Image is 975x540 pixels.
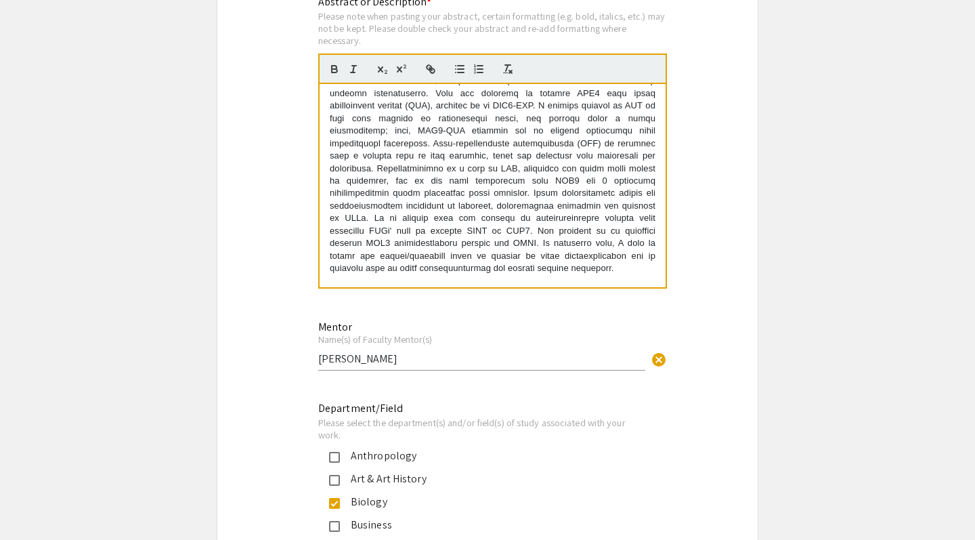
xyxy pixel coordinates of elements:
div: Name(s) of Faculty Mentor(s) [318,333,645,346]
mat-label: Department/Field [318,401,404,415]
span: cancel [651,352,667,368]
div: Please note when pasting your abstract, certain formatting (e.g. bold, italics, etc.) may not be ... [318,10,667,46]
mat-label: Mentor [318,320,352,334]
input: Type Here [318,352,645,366]
div: Art & Art History [340,471,624,487]
iframe: Chat [10,479,58,530]
div: Business [340,517,624,533]
button: Clear [645,346,672,373]
div: Anthropology [340,448,624,464]
div: Please select the department(s) and/or field(s) of study associated with your work. [318,417,635,440]
div: Biology [340,494,624,510]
